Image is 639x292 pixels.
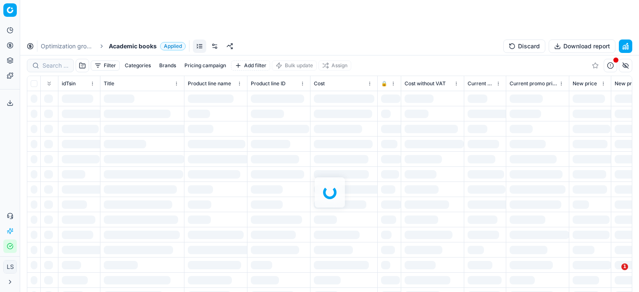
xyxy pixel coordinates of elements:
[604,263,624,284] iframe: Intercom live chat
[109,42,157,50] span: Academic books
[621,263,628,270] span: 1
[109,42,186,50] span: Academic booksApplied
[41,42,95,50] a: Optimization groups
[503,39,545,53] button: Discard
[41,42,186,50] nav: breadcrumb
[4,260,16,273] span: LS
[160,42,186,50] span: Applied
[549,39,615,53] button: Download report
[3,260,17,274] button: LS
